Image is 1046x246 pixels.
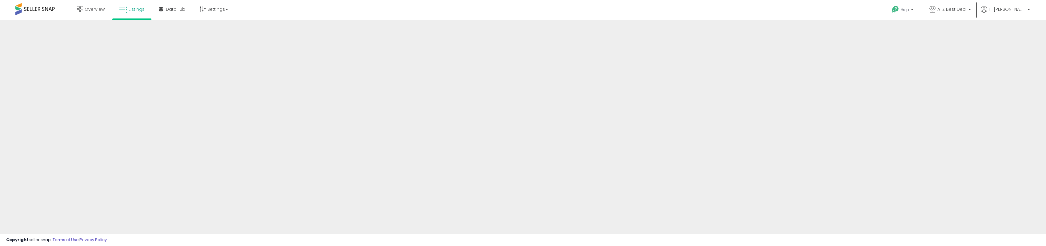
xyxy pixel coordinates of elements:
[166,6,185,12] span: DataHub
[85,6,105,12] span: Overview
[129,6,145,12] span: Listings
[53,237,79,243] a: Terms of Use
[937,6,967,12] span: A-Z Best Deal
[989,6,1026,12] span: Hi [PERSON_NAME]
[80,237,107,243] a: Privacy Policy
[981,6,1030,20] a: Hi [PERSON_NAME]
[6,237,29,243] strong: Copyright
[901,7,909,12] span: Help
[887,1,920,20] a: Help
[892,6,899,13] i: Get Help
[6,237,107,243] div: seller snap | |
